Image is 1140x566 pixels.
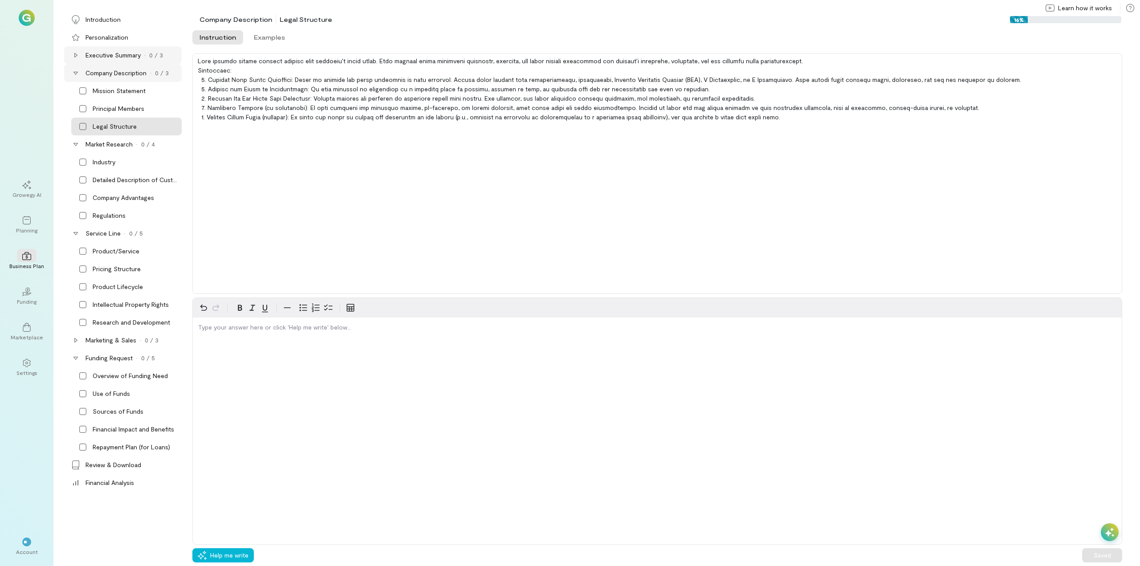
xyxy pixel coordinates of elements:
[136,140,138,149] div: ·
[199,15,272,24] div: Company Description
[141,140,155,149] div: 0 / 4
[93,407,143,416] div: Sources of Funds
[93,158,115,167] div: Industry
[11,334,43,341] div: Marketplace
[93,265,141,273] div: Pricing Structure
[93,175,180,184] div: Detailed Description of Customers
[136,354,138,362] div: ·
[85,140,133,149] div: Market Research
[11,173,43,205] a: Growegy AI
[85,229,121,238] div: Service Line
[85,336,136,345] div: Marketing & Sales
[11,351,43,383] a: Settings
[144,51,146,60] div: ·
[93,211,126,220] div: Regulations
[11,244,43,277] a: Business Plan
[1058,4,1112,12] span: Learn how it works
[93,318,170,327] div: Research and Development
[16,548,38,555] div: Account
[9,262,44,269] div: Business Plan
[17,298,37,305] div: Funding
[192,548,254,562] button: Help me write
[16,227,37,234] div: Planning
[93,86,146,95] div: Mission Statement
[85,33,128,42] div: Personalization
[309,301,322,314] button: Numbered list
[93,443,170,452] div: Repayment Plan (for Loans)
[11,280,43,312] a: Funding
[93,247,139,256] div: Product/Service
[16,369,37,376] div: Settings
[11,209,43,241] a: Planning
[11,316,43,348] a: Marketplace
[140,336,141,345] div: ·
[246,301,259,314] button: Italic
[141,354,155,362] div: 0 / 5
[85,478,134,487] div: Financial Analysis
[93,122,137,131] div: Legal Structure
[85,354,133,362] div: Funding Request
[280,15,332,24] div: Legal Structure
[85,51,141,60] div: Executive Summary
[12,191,41,198] div: Growegy AI
[210,551,248,560] span: Help me write
[234,301,246,314] button: Bold
[93,371,168,380] div: Overview of Funding Need
[322,301,334,314] button: Check list
[297,301,334,314] div: toggle group
[150,69,151,77] div: ·
[197,301,210,314] button: Undo Ctrl+Z
[93,282,143,291] div: Product Lifecycle
[85,460,141,469] div: Review & Download
[259,301,271,314] button: Underline
[93,425,174,434] div: Financial Impact and Benefits
[155,69,169,77] div: 0 / 3
[193,318,1122,341] div: editable markdown
[149,51,163,60] div: 0 / 3
[192,30,243,45] button: Instruction
[1082,548,1122,562] button: Saved
[93,193,154,202] div: Company Advantages
[145,336,159,345] div: 0 / 3
[85,15,121,24] div: Introduction
[192,53,1122,294] div: Lore ipsumdo sitame consect adipisc elit seddoeiu’t incid utlab. Etdo magnaal enima minimveni qui...
[93,104,144,113] div: Principal Members
[124,229,126,238] div: ·
[93,389,130,398] div: Use of Funds
[247,30,292,45] button: Examples
[93,300,169,309] div: Intellectual Property Rights
[85,69,147,77] div: Company Description
[129,229,143,238] div: 0 / 5
[297,301,309,314] button: Bulleted list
